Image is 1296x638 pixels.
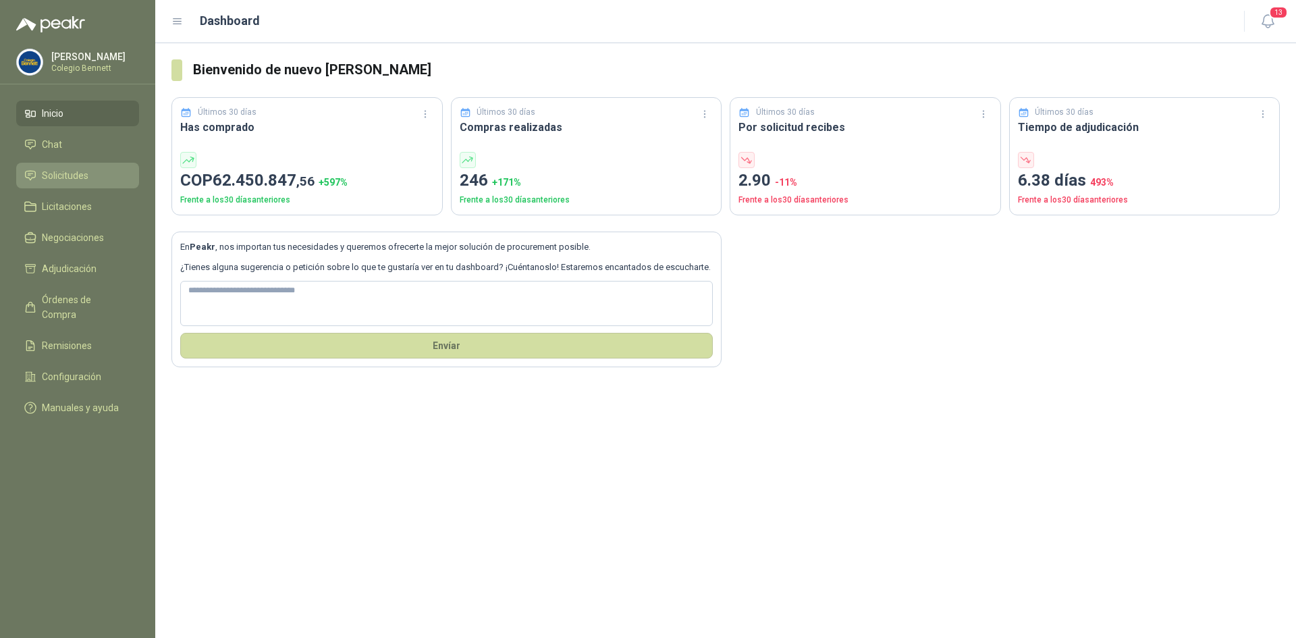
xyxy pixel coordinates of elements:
[16,16,85,32] img: Logo peakr
[198,106,256,119] p: Últimos 30 días
[16,364,139,390] a: Configuración
[16,256,139,282] a: Adjudicación
[1269,6,1288,19] span: 13
[190,242,215,252] b: Peakr
[42,261,97,276] span: Adjudicación
[213,171,315,190] span: 62.450.847
[16,395,139,421] a: Manuales y ayuda
[42,292,126,322] span: Órdenes de Compra
[193,59,1280,80] h3: Bienvenido de nuevo [PERSON_NAME]
[180,333,713,358] button: Envíar
[1255,9,1280,34] button: 13
[42,400,119,415] span: Manuales y ayuda
[1090,177,1114,188] span: 493 %
[42,168,88,183] span: Solicitudes
[42,230,104,245] span: Negociaciones
[42,338,92,353] span: Remisiones
[17,49,43,75] img: Company Logo
[738,194,992,207] p: Frente a los 30 días anteriores
[1018,194,1272,207] p: Frente a los 30 días anteriores
[42,369,101,384] span: Configuración
[1018,168,1272,194] p: 6.38 días
[180,194,434,207] p: Frente a los 30 días anteriores
[477,106,535,119] p: Últimos 30 días
[42,106,63,121] span: Inicio
[775,177,797,188] span: -11 %
[42,137,62,152] span: Chat
[42,199,92,214] span: Licitaciones
[51,64,136,72] p: Colegio Bennett
[16,194,139,219] a: Licitaciones
[16,333,139,358] a: Remisiones
[200,11,260,30] h1: Dashboard
[180,119,434,136] h3: Has comprado
[1035,106,1093,119] p: Últimos 30 días
[738,119,992,136] h3: Por solicitud recibes
[16,225,139,250] a: Negociaciones
[460,119,713,136] h3: Compras realizadas
[16,287,139,327] a: Órdenes de Compra
[319,177,348,188] span: + 597 %
[460,194,713,207] p: Frente a los 30 días anteriores
[756,106,815,119] p: Últimos 30 días
[492,177,521,188] span: + 171 %
[180,261,713,274] p: ¿Tienes alguna sugerencia o petición sobre lo que te gustaría ver en tu dashboard? ¡Cuéntanoslo! ...
[180,168,434,194] p: COP
[296,174,315,189] span: ,56
[460,168,713,194] p: 246
[16,101,139,126] a: Inicio
[16,163,139,188] a: Solicitudes
[738,168,992,194] p: 2.90
[16,132,139,157] a: Chat
[1018,119,1272,136] h3: Tiempo de adjudicación
[51,52,136,61] p: [PERSON_NAME]
[180,240,713,254] p: En , nos importan tus necesidades y queremos ofrecerte la mejor solución de procurement posible.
